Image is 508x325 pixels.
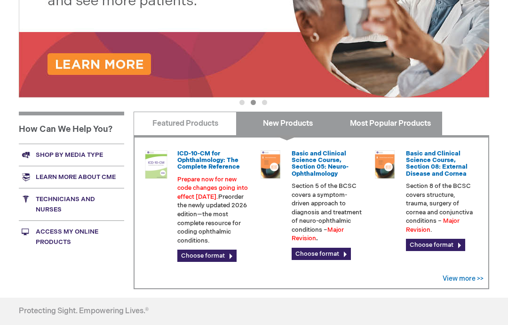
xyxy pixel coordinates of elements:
[339,112,442,135] a: Most Popular Products
[19,144,124,166] a: Shop by media type
[262,100,267,105] button: 3 of 3
[19,220,124,253] a: Access My Online Products
[19,166,124,188] a: Learn more about CME
[134,112,237,135] a: Featured Products
[19,307,149,316] h4: Protecting Sight. Empowering Lives.®
[406,239,465,251] a: Choose format
[142,150,170,179] img: 0120008u_42.png
[19,112,124,144] h1: How Can We Help You?
[406,182,477,234] p: Section 8 of the BCSC covers structure, trauma, surgery of cornea and conjunctiva conditions – .
[292,226,344,243] font: Major Revision
[292,248,351,260] a: Choose format
[177,175,249,245] p: Preorder the newly updated 2026 edition—the most complete resource for coding ophthalmic conditions.
[236,112,339,135] a: New Products
[406,217,460,234] font: Major Revision
[251,100,256,105] button: 2 of 3
[239,100,245,105] button: 1 of 3
[443,275,484,283] a: View more >>
[256,150,285,179] img: 02850053u_45.png
[292,182,363,243] p: Section 5 of the BCSC covers a symptom-driven approach to diagnosis and treatment of neuro-ophtha...
[177,176,248,201] font: Prepare now for new code changes going into effect [DATE].
[19,188,124,220] a: Technicians and nurses
[292,150,349,178] a: Basic and Clinical Science Course, Section 05: Neuro-Ophthalmology
[177,250,237,262] a: Choose format
[371,150,399,179] img: 02850083u_45.png
[316,235,318,242] strong: .
[406,150,468,178] a: Basic and Clinical Science Course, Section 08: External Disease and Cornea
[177,150,240,171] a: ICD-10-CM for Ophthalmology: The Complete Reference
